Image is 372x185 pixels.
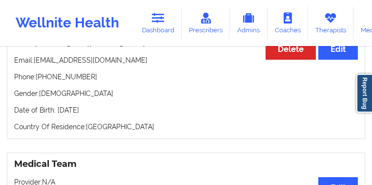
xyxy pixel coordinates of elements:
p: Phone: [PHONE_NUMBER] [14,72,358,82]
a: Prescribers [182,7,230,39]
h3: Medical Team [14,159,358,170]
button: Edit [318,39,358,60]
button: Delete [266,39,316,60]
p: Country Of Residence: [GEOGRAPHIC_DATA] [14,122,358,132]
a: Coaches [268,7,308,39]
a: Report Bug [356,74,372,113]
a: Admins [229,7,268,39]
p: Date of Birth: [DATE] [14,105,358,115]
p: Gender: [DEMOGRAPHIC_DATA] [14,89,358,98]
p: Email: [EMAIL_ADDRESS][DOMAIN_NAME] [14,55,358,65]
a: Therapists [308,7,353,39]
a: Dashboard [135,7,182,39]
